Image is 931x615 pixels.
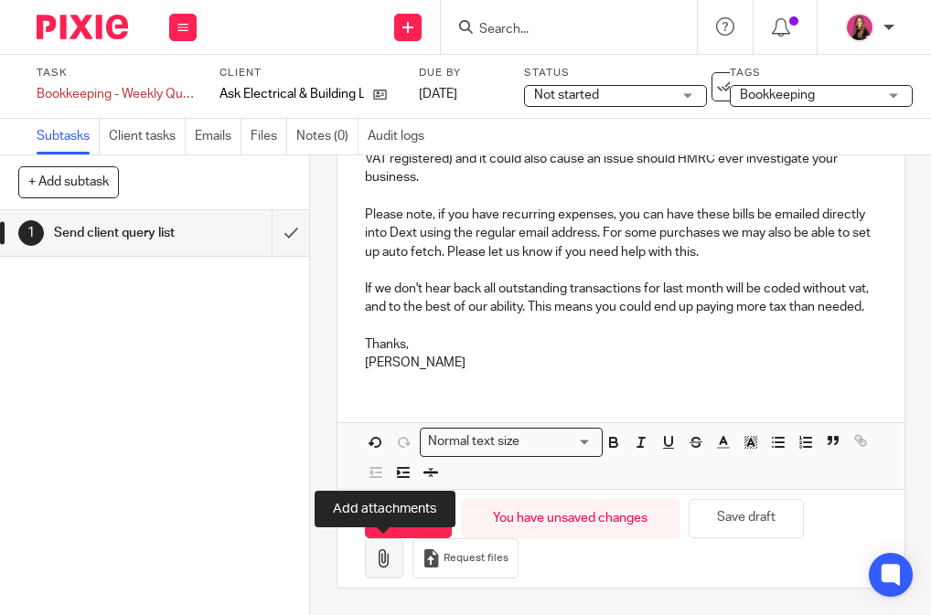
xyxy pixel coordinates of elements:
[365,317,877,355] p: Thanks,
[526,432,592,451] input: Search for option
[54,219,187,247] h1: Send client query list
[109,119,186,154] a: Client tasks
[845,13,874,42] img: 17.png
[444,551,508,566] span: Request files
[368,119,433,154] a: Audit logs
[365,280,877,317] p: If we don't hear back all outstanding transactions for last month will be coded without vat, and ...
[37,15,128,39] img: Pixie
[419,66,501,80] label: Due by
[420,428,603,456] div: Search for option
[251,119,287,154] a: Files
[296,119,358,154] a: Notes (0)
[37,119,100,154] a: Subtasks
[37,66,197,80] label: Task
[195,119,241,154] a: Emails
[219,66,401,80] label: Client
[419,88,457,101] span: [DATE]
[365,499,452,538] input: Send
[534,89,599,101] span: Not started
[424,432,524,451] span: Normal text size
[37,85,197,103] div: Bookkeeping - Weekly Queries
[18,220,44,246] div: 1
[740,89,815,101] span: Bookkeeping
[219,85,364,103] p: Ask Electrical & Building Ltd
[730,66,913,80] label: Tags
[461,499,680,538] div: You have unsaved changes
[689,499,804,538] button: Save draft
[365,206,877,261] p: Please note, if you have recurring expenses, you can have these bills be emailed directly into De...
[18,166,119,197] button: + Add subtask
[412,538,519,579] button: Request files
[524,66,707,80] label: Status
[477,22,642,38] input: Search
[365,354,877,372] p: [PERSON_NAME]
